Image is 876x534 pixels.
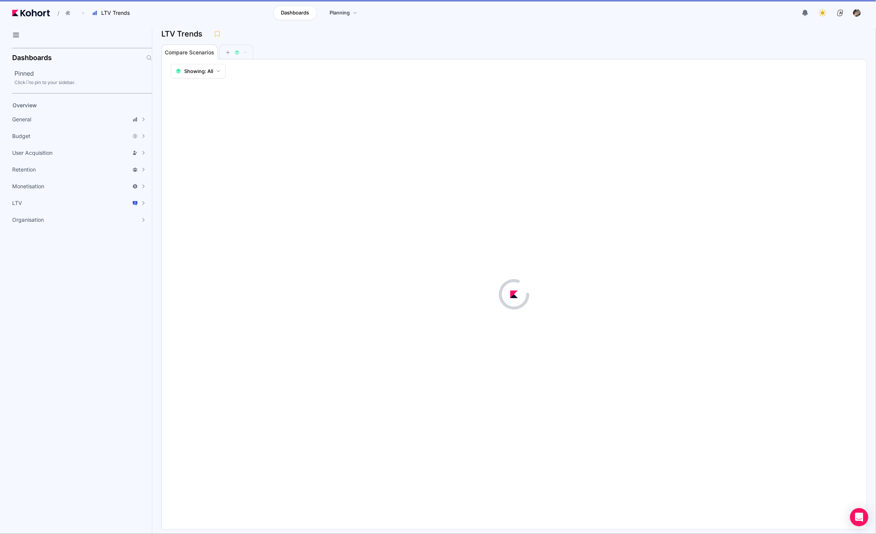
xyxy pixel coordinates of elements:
[12,216,44,224] span: Organisation
[12,149,53,157] span: User Acquisition
[836,9,844,17] img: logo_ConcreteSoftwareLogo_20230810134128192030.png
[12,183,44,190] span: Monetisation
[330,9,350,17] span: Planning
[12,199,22,207] span: LTV
[171,64,226,78] button: Showing: All
[12,132,30,140] span: Budget
[51,9,59,17] span: /
[273,6,317,20] a: Dashboards
[12,116,31,123] span: General
[12,54,52,61] h2: Dashboards
[322,6,365,20] a: Planning
[184,67,213,75] span: Showing: All
[12,10,50,16] img: Kohort logo
[10,100,139,111] a: Overview
[12,166,36,173] span: Retention
[88,6,138,19] button: LTV Trends
[281,9,309,17] span: Dashboards
[101,9,130,17] span: LTV Trends
[165,50,214,55] span: Compare Scenarios
[14,69,152,78] h2: Pinned
[850,508,868,526] div: Open Intercom Messenger
[14,79,152,86] div: Click to pin to your sidebar.
[13,102,37,108] span: Overview
[161,30,207,38] h3: LTV Trends
[81,10,86,16] span: ›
